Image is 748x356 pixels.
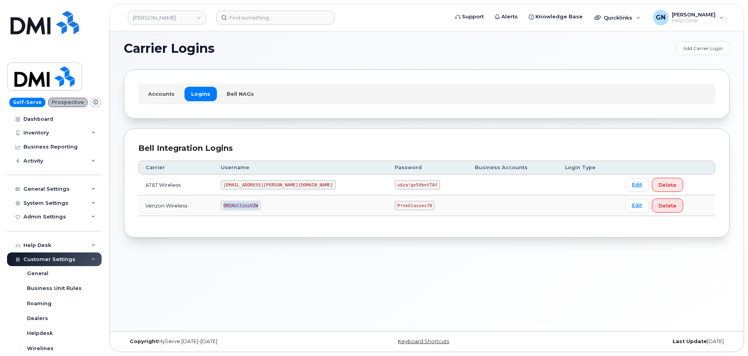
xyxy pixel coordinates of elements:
a: Edit [625,178,649,192]
code: u$za!gx5VbntTAf [395,180,440,190]
button: Delete [652,199,683,213]
a: Edit [625,199,649,213]
span: Delete [659,181,676,189]
a: Keyboard Shortcuts [398,338,449,344]
code: DMIRollinsVZW [221,201,261,210]
th: Login Type [558,161,618,175]
th: Business Accounts [468,161,558,175]
div: MyServe [DATE]–[DATE] [124,338,326,345]
th: Password [388,161,468,175]
span: Carrier Logins [124,43,215,54]
strong: Last Update [673,338,707,344]
td: AT&T Wireless [138,175,214,195]
a: Logins [184,87,217,101]
th: Carrier [138,161,214,175]
a: Add Carrier Login [676,41,730,55]
div: [DATE] [528,338,730,345]
th: Username [214,161,388,175]
strong: Copyright [130,338,158,344]
div: Bell Integration Logins [138,143,715,154]
a: Bell NAGs [220,87,261,101]
code: [EMAIL_ADDRESS][PERSON_NAME][DOMAIN_NAME] [221,180,336,190]
span: Delete [659,202,676,209]
code: P!nkGlasses78 [395,201,435,210]
button: Delete [652,178,683,192]
a: Accounts [141,87,181,101]
td: Verizon Wireless [138,195,214,216]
